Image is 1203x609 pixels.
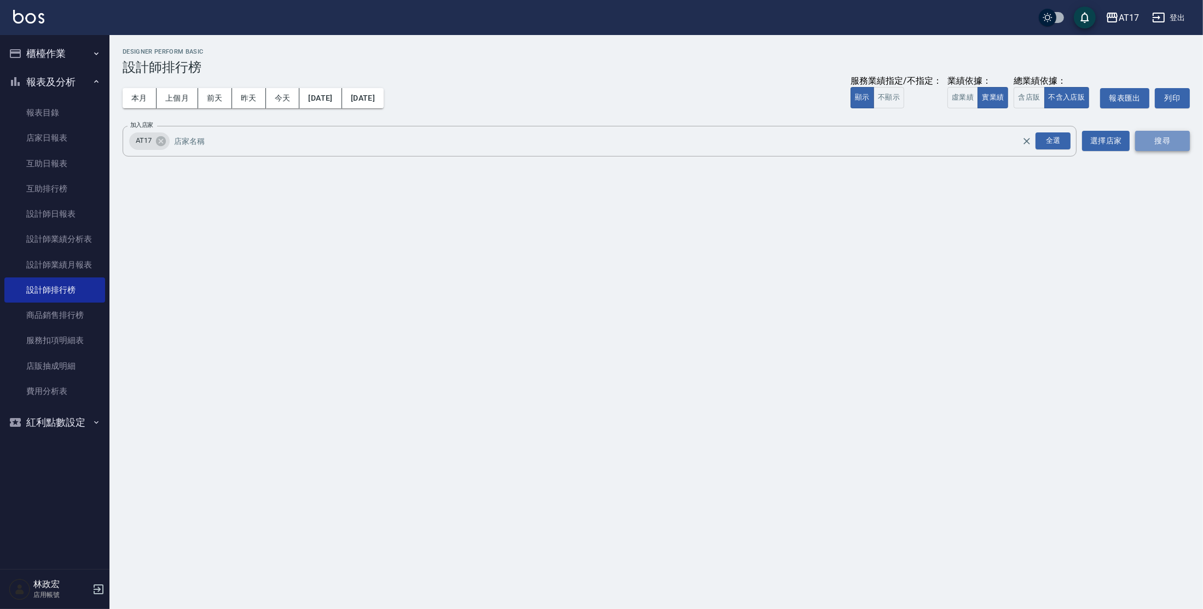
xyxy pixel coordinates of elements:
button: AT17 [1101,7,1143,29]
img: Person [9,578,31,600]
button: 實業績 [978,87,1008,108]
div: 服務業績指定/不指定： [851,76,942,87]
div: AT17 [1119,11,1139,25]
div: AT17 [129,132,170,150]
button: Open [1033,130,1073,152]
a: 設計師排行榜 [4,277,105,303]
h2: Designer Perform Basic [123,48,1190,55]
button: save [1074,7,1096,28]
button: Clear [1019,134,1034,149]
a: 店家日報表 [4,125,105,150]
button: 登出 [1148,8,1190,28]
a: 互助日報表 [4,151,105,176]
div: 全選 [1036,132,1071,149]
a: 設計師業績分析表 [4,227,105,252]
label: 加入店家 [130,121,153,129]
span: AT17 [129,135,158,146]
h3: 設計師排行榜 [123,60,1190,75]
a: 報表目錄 [4,100,105,125]
a: 商品銷售排行榜 [4,303,105,328]
button: 列印 [1155,88,1190,108]
a: 店販抽成明細 [4,353,105,379]
button: 不含入店販 [1044,87,1090,108]
button: 虛業績 [947,87,978,108]
button: 櫃檯作業 [4,39,105,68]
button: 搜尋 [1135,131,1190,151]
button: 選擇店家 [1082,131,1130,151]
button: 昨天 [232,88,266,108]
a: 設計師日報表 [4,201,105,227]
button: 含店販 [1014,87,1044,108]
h5: 林政宏 [33,579,89,590]
div: 業績依據： [947,76,1008,87]
a: 費用分析表 [4,379,105,404]
button: 報表及分析 [4,68,105,96]
button: 不顯示 [874,87,904,108]
button: [DATE] [299,88,342,108]
img: Logo [13,10,44,24]
button: 顯示 [851,87,874,108]
input: 店家名稱 [171,131,1042,150]
button: [DATE] [342,88,384,108]
button: 上個月 [157,88,198,108]
button: 報表匯出 [1100,88,1149,108]
button: 本月 [123,88,157,108]
a: 設計師業績月報表 [4,252,105,277]
a: 服務扣項明細表 [4,328,105,353]
a: 互助排行榜 [4,176,105,201]
p: 店用帳號 [33,590,89,600]
button: 今天 [266,88,300,108]
div: 總業績依據： [1014,76,1095,87]
button: 前天 [198,88,232,108]
button: 紅利點數設定 [4,408,105,437]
